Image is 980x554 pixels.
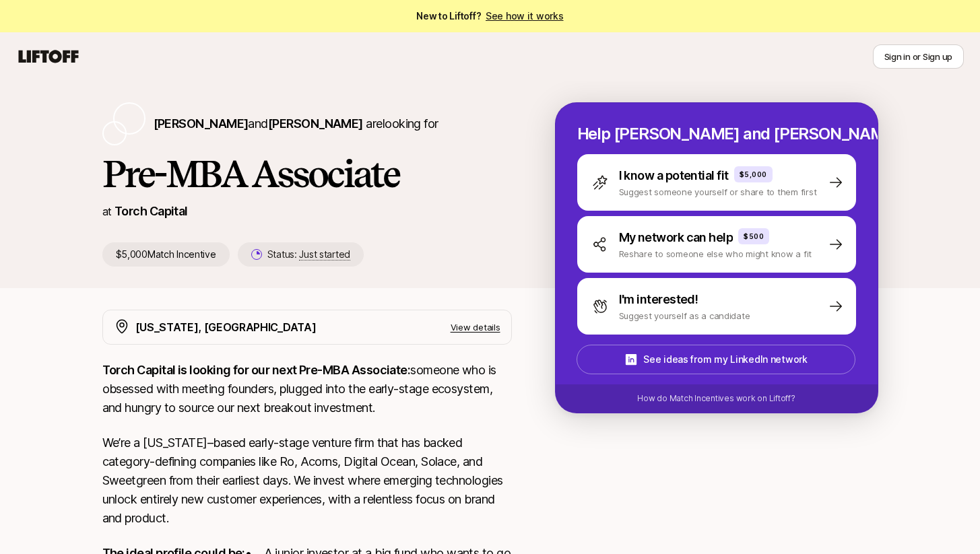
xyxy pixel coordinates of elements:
span: Just started [299,248,350,261]
p: Reshare to someone else who might know a fit [619,247,812,261]
p: Status: [267,246,350,263]
p: Suggest yourself as a candidate [619,309,750,322]
p: My network can help [619,228,733,247]
span: [PERSON_NAME] [268,116,363,131]
strong: Torch Capital is looking for our next Pre-MBA Associate: [102,363,411,377]
p: at [102,203,112,220]
p: [US_STATE], [GEOGRAPHIC_DATA] [135,318,317,336]
h1: Pre-MBA Associate [102,153,512,194]
p: How do Match Incentives work on Liftoff? [637,392,795,405]
span: [PERSON_NAME] [154,116,249,131]
p: Help [PERSON_NAME] and [PERSON_NAME] hire [577,125,856,143]
p: I'm interested! [619,290,698,309]
span: and [248,116,362,131]
p: are looking for [154,114,438,133]
p: See ideas from my LinkedIn network [643,351,807,368]
button: See ideas from my LinkedIn network [577,345,855,374]
p: someone who is obsessed with meeting founders, plugged into the early-stage ecosystem, and hungry... [102,361,512,417]
a: See how it works [486,10,564,22]
span: New to Liftoff? [416,8,563,24]
p: Suggest someone yourself or share to them first [619,185,817,199]
p: View details [451,320,500,334]
p: $500 [744,231,764,242]
p: $5,000 Match Incentive [102,242,230,267]
p: I know a potential fit [619,166,729,185]
p: $5,000 [740,169,767,180]
button: Sign in or Sign up [873,44,964,69]
a: Torch Capital [115,204,188,218]
p: We’re a [US_STATE]–based early-stage venture firm that has backed category-defining companies lik... [102,434,512,528]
